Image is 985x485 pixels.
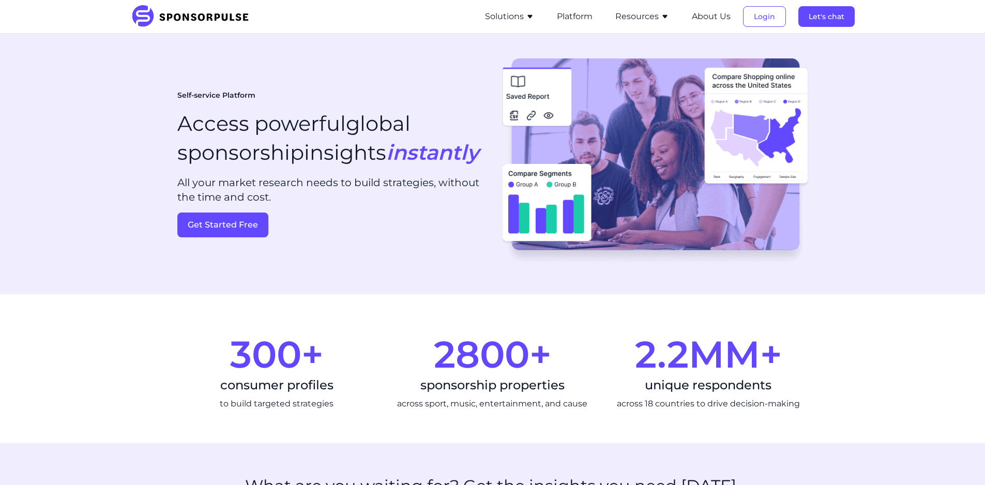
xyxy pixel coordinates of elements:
[609,336,808,373] div: 2.2MM+
[615,10,669,23] button: Resources
[177,213,268,237] button: Get Started Free
[177,90,255,101] span: Self-service Platform
[609,377,808,393] div: unique respondents
[393,398,592,410] div: across sport, music, entertainment, and cause
[386,140,479,165] span: instantly
[177,336,376,373] div: 300+
[177,109,484,167] h1: Access powerful global sponsorship insights
[798,6,855,27] button: Let's chat
[177,398,376,410] div: to build targeted strategies
[177,175,484,204] p: All your market research needs to build strategies, without the time and cost.
[557,12,593,21] a: Platform
[393,336,592,373] div: 2800+
[485,10,534,23] button: Solutions
[692,10,731,23] button: About Us
[743,6,786,27] button: Login
[609,398,808,410] div: across 18 countries to drive decision-making
[131,5,256,28] img: SponsorPulse
[177,213,484,237] a: Get Started Free
[557,10,593,23] button: Platform
[798,12,855,21] a: Let's chat
[177,377,376,393] div: consumer profiles
[692,12,731,21] a: About Us
[743,12,786,21] a: Login
[393,377,592,393] div: sponsorship properties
